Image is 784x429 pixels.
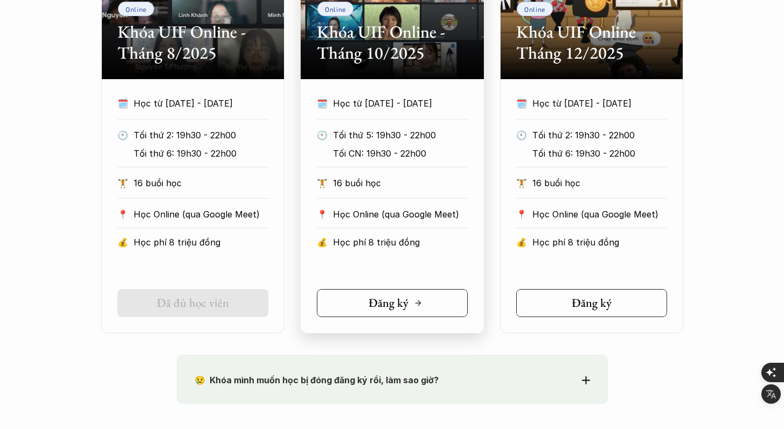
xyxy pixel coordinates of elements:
[134,127,284,143] p: Tối thứ 2: 19h30 - 22h00
[516,209,527,220] p: 📍
[317,127,328,143] p: 🕙
[134,234,268,250] p: Học phí 8 triệu đồng
[317,289,468,317] a: Đăng ký
[333,95,468,111] p: Học từ [DATE] - [DATE]
[333,145,483,161] p: Tối CN: 19h30 - 22h00
[333,175,468,191] p: 16 buổi học
[134,145,284,161] p: Tối thứ 6: 19h30 - 22h00
[369,296,408,310] h5: Đăng ký
[524,5,545,13] p: Online
[532,206,667,222] p: Học Online (qua Google Meet)
[117,95,128,111] p: 🗓️
[117,127,128,143] p: 🕙
[117,234,128,250] p: 💰
[134,175,268,191] p: 16 buổi học
[317,209,328,220] p: 📍
[195,375,439,385] strong: 😢 Khóa mình muốn học bị đóng đăng ký rồi, làm sao giờ?
[532,127,683,143] p: Tối thứ 2: 19h30 - 22h00
[317,22,468,63] h2: Khóa UIF Online - Tháng 10/2025
[516,289,667,317] a: Đăng ký
[333,234,468,250] p: Học phí 8 triệu đồng
[134,206,268,222] p: Học Online (qua Google Meet)
[532,95,667,111] p: Học từ [DATE] - [DATE]
[117,209,128,220] p: 📍
[572,296,612,310] h5: Đăng ký
[333,127,483,143] p: Tối thứ 5: 19h30 - 22h00
[126,5,147,13] p: Online
[516,22,667,63] h2: Khóa UIF Online Tháng 12/2025
[317,175,328,191] p: 🏋️
[516,127,527,143] p: 🕙
[532,175,667,191] p: 16 buổi học
[157,296,229,310] h5: Đã đủ học viên
[532,234,667,250] p: Học phí 8 triệu đồng
[317,234,328,250] p: 💰
[117,22,268,63] h2: Khóa UIF Online - Tháng 8/2025
[516,234,527,250] p: 💰
[134,95,268,111] p: Học từ [DATE] - [DATE]
[317,95,328,111] p: 🗓️
[516,95,527,111] p: 🗓️
[117,175,128,191] p: 🏋️
[532,145,683,161] p: Tối thứ 6: 19h30 - 22h00
[325,5,346,13] p: Online
[333,206,468,222] p: Học Online (qua Google Meet)
[516,175,527,191] p: 🏋️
